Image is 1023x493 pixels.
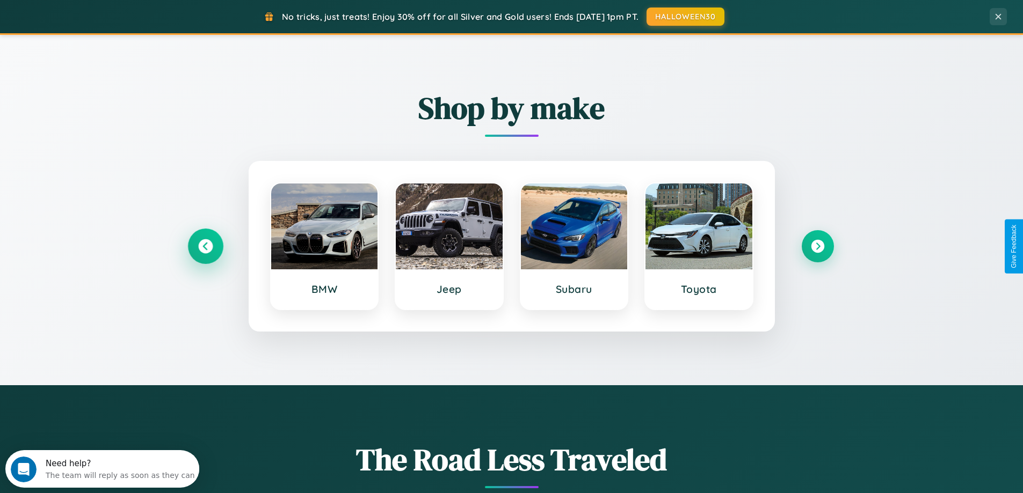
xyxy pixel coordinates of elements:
iframe: Intercom live chat discovery launcher [5,450,199,488]
div: Open Intercom Messenger [4,4,200,34]
h3: Subaru [532,283,617,296]
div: Need help? [40,9,190,18]
div: Give Feedback [1010,225,1018,268]
h3: Jeep [407,283,492,296]
h2: Shop by make [190,87,834,129]
div: The team will reply as soon as they can [40,18,190,29]
h1: The Road Less Traveled [190,439,834,480]
iframe: Intercom live chat [11,457,37,482]
h3: BMW [282,283,367,296]
h3: Toyota [656,283,742,296]
span: No tricks, just treats! Enjoy 30% off for all Silver and Gold users! Ends [DATE] 1pm PT. [282,11,639,22]
button: HALLOWEEN30 [647,8,724,26]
